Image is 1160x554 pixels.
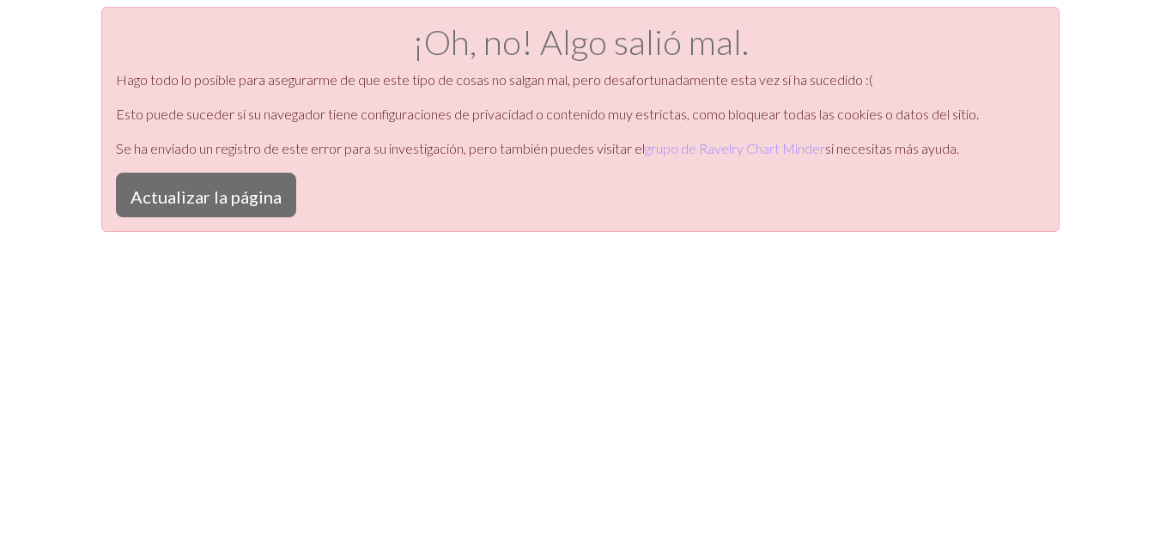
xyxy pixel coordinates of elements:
[645,140,825,156] a: grupo de Ravelry Chart Minder
[825,140,959,156] font: si necesitas más ayuda.
[116,173,296,217] button: Actualizar la página
[116,106,979,122] font: Esto puede suceder si su navegador tiene configuraciones de privacidad o contenido muy estrictas,...
[116,71,873,88] font: Hago todo lo posible para asegurarme de que este tipo de cosas no salgan mal, pero desafortunadam...
[412,21,749,63] font: ¡Oh, no! Algo salió mal.
[131,186,282,207] font: Actualizar la página
[116,140,645,156] font: Se ha enviado un registro de este error para su investigación, pero también puedes visitar el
